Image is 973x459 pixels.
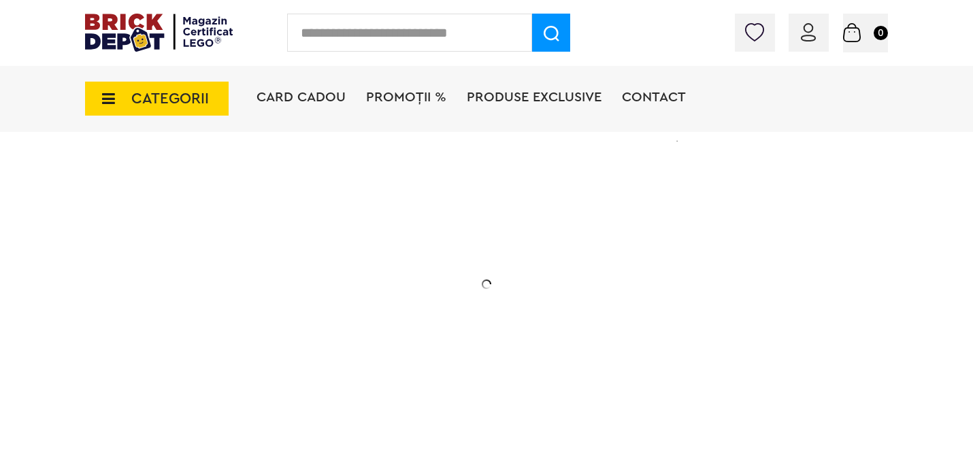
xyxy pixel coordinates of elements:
span: CATEGORII [131,91,209,106]
a: Produse exclusive [467,90,601,104]
a: Card Cadou [257,90,346,104]
a: PROMOȚII % [366,90,446,104]
h1: Cadou VIP 40772 [182,206,454,255]
div: Află detalii [182,356,454,373]
h2: Seria de sărbători: Fantomă luminoasă. Promoția este valabilă în perioada [DATE] - [DATE]. [182,269,454,326]
a: Contact [622,90,686,104]
small: 0 [874,26,888,40]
